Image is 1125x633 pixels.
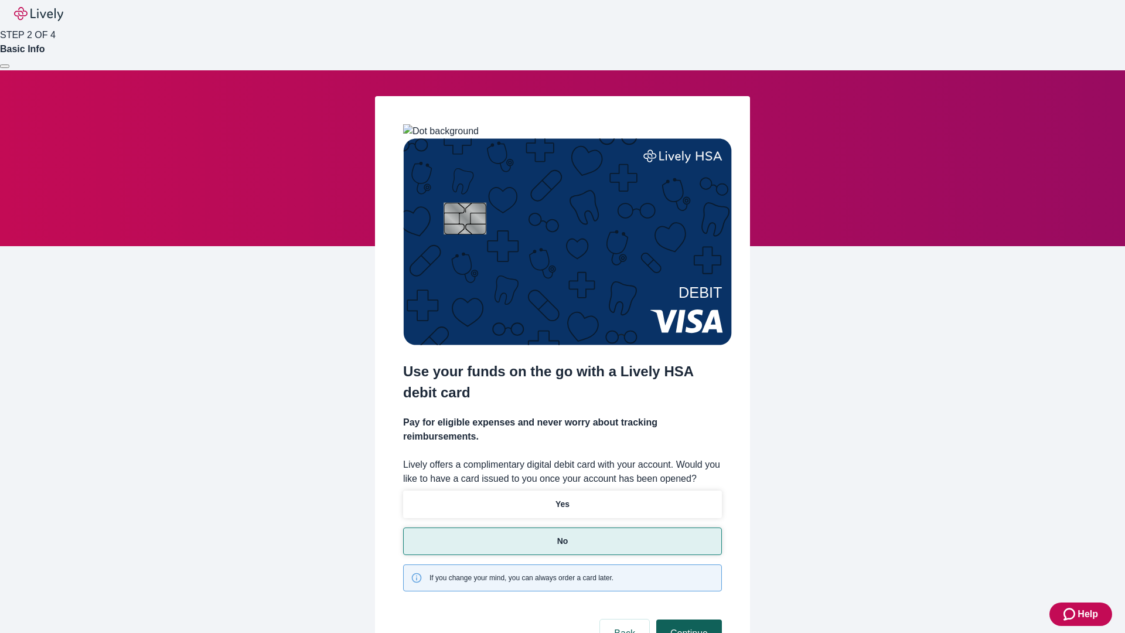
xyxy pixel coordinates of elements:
img: Lively [14,7,63,21]
label: Lively offers a complimentary digital debit card with your account. Would you like to have a card... [403,458,722,486]
svg: Zendesk support icon [1063,607,1078,621]
button: Zendesk support iconHelp [1049,603,1112,626]
span: Help [1078,607,1098,621]
h2: Use your funds on the go with a Lively HSA debit card [403,361,722,403]
button: Yes [403,491,722,518]
h4: Pay for eligible expenses and never worry about tracking reimbursements. [403,416,722,444]
button: No [403,527,722,555]
p: No [557,535,568,547]
img: Dot background [403,124,479,138]
span: If you change your mind, you can always order a card later. [429,573,613,583]
img: Debit card [403,138,732,345]
p: Yes [555,498,570,511]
